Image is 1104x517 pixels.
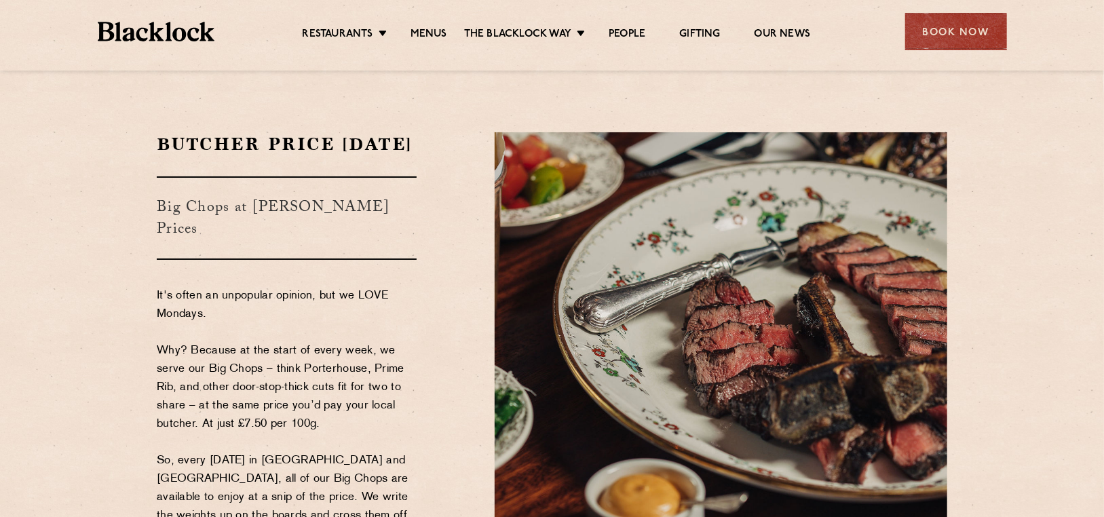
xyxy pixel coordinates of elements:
[755,28,811,43] a: Our News
[303,28,373,43] a: Restaurants
[905,13,1007,50] div: Book Now
[609,28,645,43] a: People
[464,28,571,43] a: The Blacklock Way
[98,22,215,41] img: BL_Textured_Logo-footer-cropped.svg
[411,28,447,43] a: Menus
[157,176,417,260] h3: Big Chops at [PERSON_NAME] Prices
[679,28,720,43] a: Gifting
[157,132,417,156] h2: Butcher Price [DATE]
